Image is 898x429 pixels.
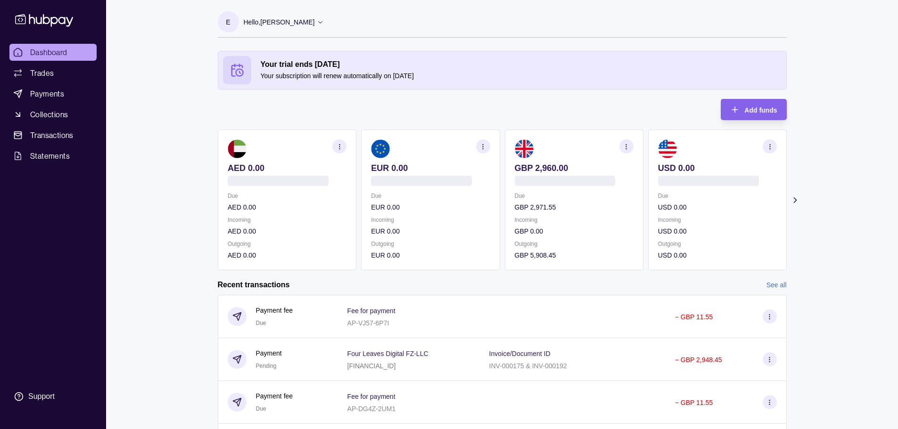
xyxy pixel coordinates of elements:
p: [FINANCIAL_ID] [347,362,396,370]
span: Trades [30,67,54,79]
a: Collections [9,106,97,123]
p: AP-VJ57-6P7I [347,319,389,327]
a: Trades [9,65,97,81]
img: us [658,139,676,158]
p: Due [658,191,776,201]
h2: Recent transactions [218,280,290,290]
p: − GBP 11.55 [675,313,713,321]
img: eu [371,139,390,158]
div: Support [28,391,55,402]
p: Incoming [658,215,776,225]
span: Payments [30,88,64,99]
p: EUR 0.00 [371,163,490,173]
span: Collections [30,109,68,120]
span: Due [256,405,266,412]
a: Payments [9,85,97,102]
p: Incoming [228,215,346,225]
img: ae [228,139,247,158]
a: See all [766,280,787,290]
img: gb [514,139,533,158]
p: Due [371,191,490,201]
p: USD 0.00 [658,163,776,173]
p: Payment [256,348,282,358]
a: Transactions [9,127,97,144]
p: − GBP 2,948.45 [675,356,722,364]
p: AED 0.00 [228,250,346,260]
p: GBP 2,971.55 [514,202,633,212]
p: Fee for payment [347,307,395,315]
button: Add funds [721,99,786,120]
p: AP-DG4Z-2UM1 [347,405,396,413]
p: GBP 5,908.45 [514,250,633,260]
p: AED 0.00 [228,163,346,173]
p: EUR 0.00 [371,202,490,212]
p: GBP 0.00 [514,226,633,236]
span: Transactions [30,130,74,141]
p: Due [228,191,346,201]
p: Payment fee [256,305,293,316]
p: Hello, [PERSON_NAME] [244,17,315,27]
span: Pending [256,363,277,369]
p: AED 0.00 [228,226,346,236]
p: Outgoing [371,239,490,249]
p: Payment fee [256,391,293,401]
p: Outgoing [658,239,776,249]
p: USD 0.00 [658,226,776,236]
p: Outgoing [514,239,633,249]
p: − GBP 11.55 [675,399,713,406]
p: EUR 0.00 [371,226,490,236]
p: E [226,17,230,27]
p: INV-000175 & INV-000192 [489,362,567,370]
p: Invoice/Document ID [489,350,551,357]
p: Outgoing [228,239,346,249]
p: USD 0.00 [658,250,776,260]
p: Fee for payment [347,393,395,400]
p: EUR 0.00 [371,250,490,260]
p: Your subscription will renew automatically on [DATE] [261,71,782,81]
p: GBP 2,960.00 [514,163,633,173]
a: Statements [9,147,97,164]
a: Dashboard [9,44,97,61]
span: Dashboard [30,47,67,58]
h2: Your trial ends [DATE] [261,59,782,70]
p: Incoming [514,215,633,225]
p: AED 0.00 [228,202,346,212]
a: Support [9,387,97,406]
p: Incoming [371,215,490,225]
span: Add funds [744,106,777,114]
p: Four Leaves Digital FZ-LLC [347,350,428,357]
span: Statements [30,150,70,162]
p: USD 0.00 [658,202,776,212]
p: Due [514,191,633,201]
span: Due [256,320,266,326]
